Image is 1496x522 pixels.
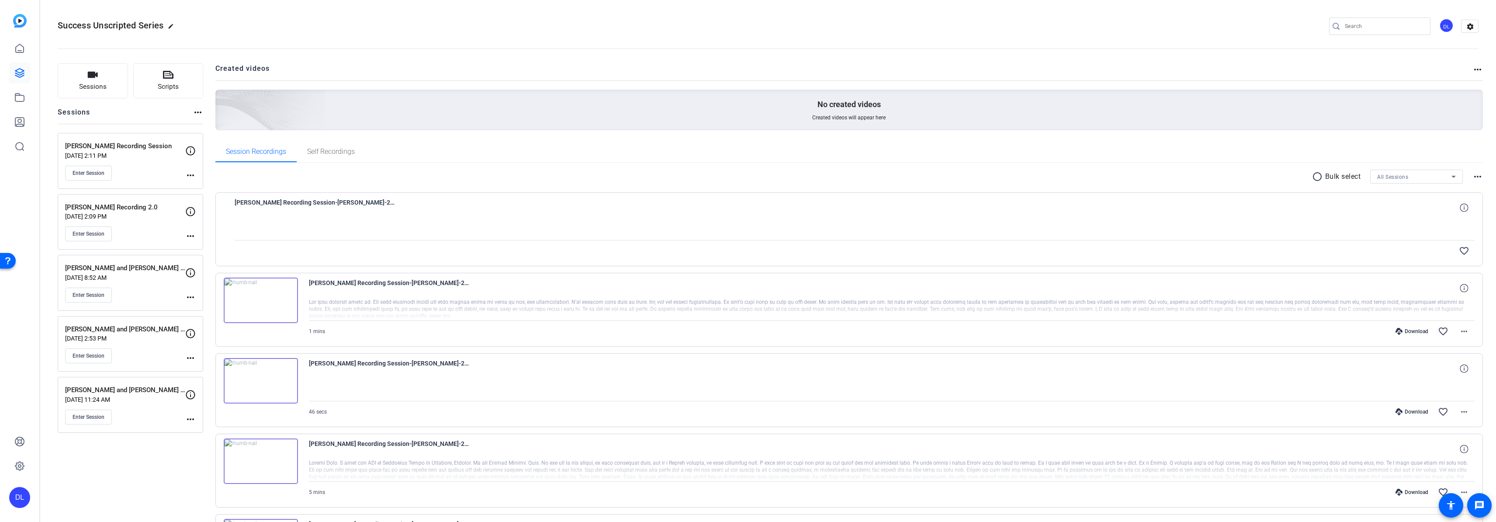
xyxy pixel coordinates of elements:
[133,63,204,98] button: Scripts
[1459,326,1469,337] mat-icon: more_horiz
[65,166,112,181] button: Enter Session
[224,438,298,484] img: thumb-nail
[1446,500,1456,511] mat-icon: accessibility
[307,148,355,155] span: Self Recordings
[9,487,30,508] div: DL
[309,328,325,334] span: 1 mins
[65,288,112,303] button: Enter Session
[1391,408,1433,415] div: Download
[309,358,471,379] span: [PERSON_NAME] Recording Session-[PERSON_NAME]-2025-08-25-12-15-44-241-1
[193,107,203,118] mat-icon: more_horiz
[309,438,471,459] span: [PERSON_NAME] Recording Session-[PERSON_NAME]-2025-08-25-12-15-44-241-0
[224,278,298,323] img: thumb-nail
[1472,64,1483,75] mat-icon: more_horiz
[13,14,27,28] img: blue-gradient.svg
[65,213,185,220] p: [DATE] 2:09 PM
[185,292,196,303] mat-icon: more_horiz
[1438,487,1448,498] mat-icon: favorite_border
[1312,171,1325,182] mat-icon: radio_button_unchecked
[73,352,104,359] span: Enter Session
[224,358,298,404] img: thumb-nail
[185,170,196,181] mat-icon: more_horiz
[185,414,196,425] mat-icon: more_horiz
[58,107,90,124] h2: Sessions
[65,274,185,281] p: [DATE] 8:52 AM
[1391,489,1433,496] div: Download
[1325,171,1361,182] p: Bulk select
[65,324,185,334] p: [PERSON_NAME] and [PERSON_NAME] Recording Session
[1459,487,1469,498] mat-icon: more_horiz
[1474,500,1485,511] mat-icon: message
[812,114,886,121] span: Created videos will appear here
[79,82,107,92] span: Sessions
[65,226,112,241] button: Enter Session
[309,489,325,495] span: 5 mins
[58,63,128,98] button: Sessions
[73,230,104,237] span: Enter Session
[1438,407,1448,417] mat-icon: favorite_border
[1377,174,1408,180] span: All Sessions
[65,152,185,159] p: [DATE] 2:11 PM
[65,263,185,273] p: [PERSON_NAME] and [PERSON_NAME] Recording Session
[1439,18,1454,33] div: DL
[215,63,1473,80] h2: Created videos
[58,20,163,31] span: Success Unscripted Series
[65,385,185,395] p: [PERSON_NAME] and [PERSON_NAME] Recording Session
[118,3,326,193] img: Creted videos background
[73,170,104,177] span: Enter Session
[309,409,327,415] span: 46 secs
[185,231,196,241] mat-icon: more_horiz
[1459,246,1469,256] mat-icon: favorite_border
[73,414,104,421] span: Enter Session
[235,197,396,218] span: [PERSON_NAME] Recording Session-[PERSON_NAME]-2025-08-25-12-21-56-934-1
[65,141,185,151] p: [PERSON_NAME] Recording Session
[226,148,286,155] span: Session Recordings
[309,278,471,299] span: [PERSON_NAME] Recording Session-[PERSON_NAME]-2025-08-25-12-21-56-934-0
[1391,328,1433,335] div: Download
[65,202,185,212] p: [PERSON_NAME] Recording 2.0
[1438,326,1448,337] mat-icon: favorite_border
[1472,171,1483,182] mat-icon: more_horiz
[168,23,178,34] mat-icon: edit
[1345,21,1423,31] input: Search
[65,335,185,342] p: [DATE] 2:53 PM
[158,82,179,92] span: Scripts
[1459,407,1469,417] mat-icon: more_horiz
[1439,18,1454,34] ngx-avatar: Douglas Leblanc
[185,353,196,363] mat-icon: more_horiz
[65,410,112,425] button: Enter Session
[73,292,104,299] span: Enter Session
[65,396,185,403] p: [DATE] 11:24 AM
[1461,20,1479,33] mat-icon: settings
[817,99,881,110] p: No created videos
[65,348,112,363] button: Enter Session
